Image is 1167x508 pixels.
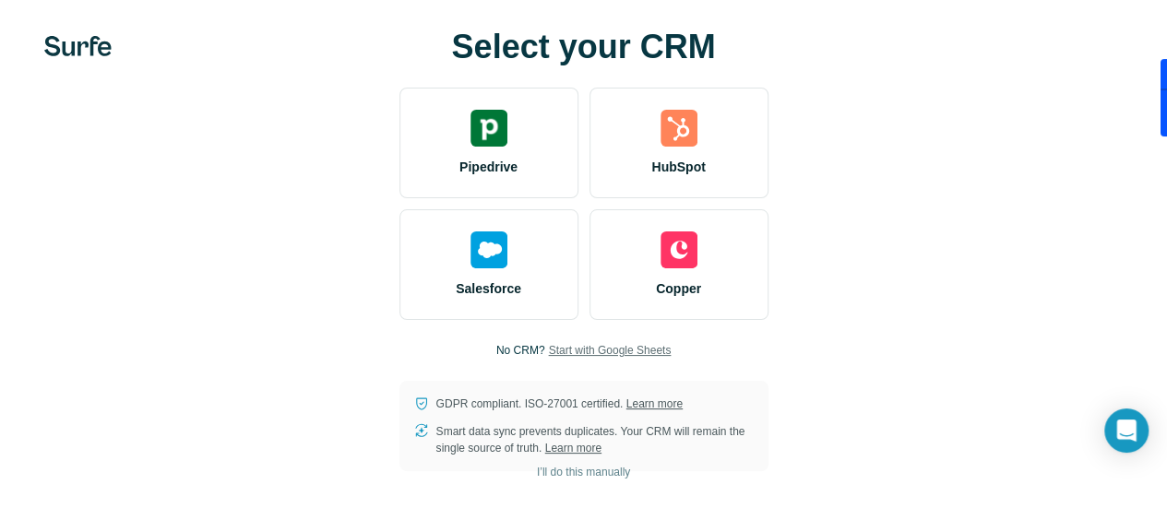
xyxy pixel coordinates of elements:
img: pipedrive's logo [470,110,507,147]
span: Copper [656,279,701,298]
a: Learn more [545,442,601,455]
h1: Select your CRM [399,29,768,65]
a: Learn more [626,397,683,410]
span: HubSpot [651,158,705,176]
p: GDPR compliant. ISO-27001 certified. [436,396,683,412]
span: I’ll do this manually [537,464,630,480]
span: Pipedrive [459,158,518,176]
p: No CRM? [496,342,545,359]
div: Open Intercom Messenger [1104,408,1149,453]
img: Surfe's logo [44,36,112,56]
img: salesforce's logo [470,231,507,268]
span: Salesforce [456,279,521,298]
p: Smart data sync prevents duplicates. Your CRM will remain the single source of truth. [436,423,754,456]
button: Start with Google Sheets [548,342,671,359]
img: copper's logo [661,231,697,268]
button: I’ll do this manually [524,458,643,486]
img: hubspot's logo [661,110,697,147]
